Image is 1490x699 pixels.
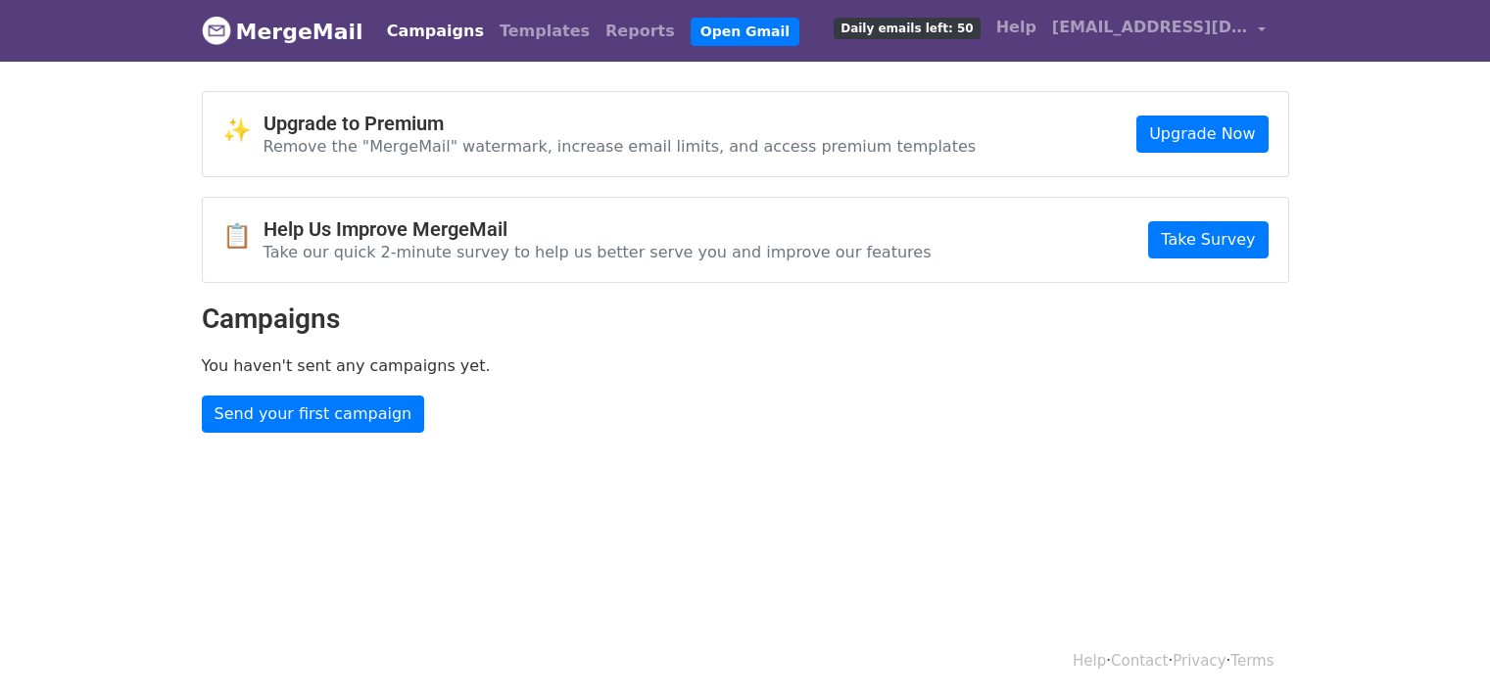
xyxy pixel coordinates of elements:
[264,112,977,135] h4: Upgrade to Premium
[1052,16,1248,39] span: [EMAIL_ADDRESS][DOMAIN_NAME]
[202,355,1289,376] p: You haven't sent any campaigns yet.
[264,217,932,241] h4: Help Us Improve MergeMail
[222,116,264,145] span: ✨
[202,396,425,433] a: Send your first campaign
[202,11,363,52] a: MergeMail
[264,136,977,157] p: Remove the "MergeMail" watermark, increase email limits, and access premium templates
[1230,652,1274,670] a: Terms
[1136,116,1268,153] a: Upgrade Now
[1073,652,1106,670] a: Help
[222,222,264,251] span: 📋
[1148,221,1268,258] a: Take Survey
[264,242,932,262] p: Take our quick 2-minute survey to help us better serve you and improve our features
[1173,652,1226,670] a: Privacy
[598,12,683,51] a: Reports
[1044,8,1274,54] a: [EMAIL_ADDRESS][DOMAIN_NAME]
[379,12,492,51] a: Campaigns
[202,303,1289,336] h2: Campaigns
[202,16,231,45] img: MergeMail logo
[826,8,987,47] a: Daily emails left: 50
[691,18,799,46] a: Open Gmail
[988,8,1044,47] a: Help
[834,18,980,39] span: Daily emails left: 50
[1111,652,1168,670] a: Contact
[492,12,598,51] a: Templates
